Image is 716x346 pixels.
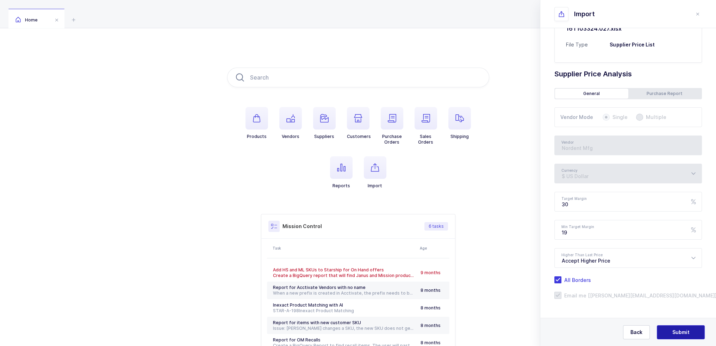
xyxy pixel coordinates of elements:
[273,245,416,251] div: Task
[15,17,38,23] span: Home
[421,340,441,345] span: 8 months
[630,329,642,336] span: Back
[273,320,361,325] span: Report for items with new customer SKU
[273,308,415,314] div: Inexact Product Matching
[448,107,471,139] button: Shipping
[566,41,603,48] div: File Type
[421,323,441,328] span: 8 months
[273,337,320,342] span: Report for OM Recalls
[282,223,322,230] h3: Mission Control
[245,107,268,139] button: Products
[561,277,591,283] span: All Borders
[273,290,415,296] div: When a new prefix is created in Acctivate, the prefix needs to be merged with an existing vendor ...
[429,224,444,229] span: 6 tasks
[415,107,437,145] button: SalesOrders
[693,10,702,18] button: close drawer
[313,107,336,139] button: Suppliers
[273,267,384,272] span: Add HS and ML SKUs to Starship for On Hand offers
[623,325,650,339] button: Back
[421,288,441,293] span: 8 months
[227,68,489,87] input: Search
[330,156,353,189] button: Reports
[381,107,403,145] button: PurchaseOrders
[672,329,690,336] span: Submit
[554,68,702,80] h1: Supplier Price Analysis
[554,220,702,240] input: Min Target Margin
[554,192,702,212] input: Target Margin
[273,326,415,331] div: Issue: [PERSON_NAME] changes a SKU, the new SKU does not get matched to the Janus product as it's...
[420,245,447,251] div: Age
[421,305,441,310] span: 8 months
[555,89,628,99] div: General
[273,273,415,278] div: Create a BigQuery report that will find Janus and Mission products that do not have a HS or ML SK...
[347,107,371,139] button: Customers
[279,107,302,139] button: Vendors
[610,115,628,120] span: Single
[273,302,343,308] span: Inexact Product Matching with AI
[643,115,666,120] span: Multiple
[273,308,299,313] a: STAR-A-198
[421,270,441,275] span: 9 months
[273,285,366,290] span: Report for Acctivate Vendors with no name
[364,156,386,189] button: Import
[610,41,690,48] h3: Supplier Price List
[628,89,702,99] div: Purchase Report
[657,325,705,339] button: Submit
[574,10,595,18] span: Import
